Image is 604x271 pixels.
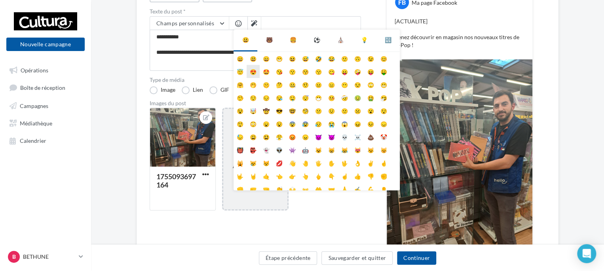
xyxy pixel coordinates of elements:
[247,130,260,143] li: 😩
[299,182,312,195] li: 👐
[351,117,364,130] li: 😖
[377,52,390,65] li: 😊
[364,52,377,65] li: 😉
[312,104,325,117] li: 😕
[312,156,325,169] li: 🖐
[20,102,48,109] span: Campagnes
[397,251,436,265] button: Continuer
[286,117,299,130] li: 😨
[377,104,390,117] li: 😯
[20,84,65,91] span: Boîte de réception
[6,38,85,51] button: Nouvelle campagne
[286,65,299,78] li: 😗
[234,143,247,156] li: 👹
[150,100,361,106] div: Images du post
[364,117,377,130] li: 😣
[150,9,361,14] label: Texte du post *
[20,119,52,126] span: Médiathèque
[377,182,390,195] li: 👂
[260,130,273,143] li: 😫
[260,104,273,117] li: 🤠
[312,65,325,78] li: 😙
[325,91,338,104] li: 🤒
[260,52,273,65] li: 😄
[351,130,364,143] li: ☠️
[299,169,312,182] li: 👆
[247,104,260,117] li: 🤯
[260,169,273,182] li: 🤙
[286,182,299,195] li: 🙌
[325,143,338,156] li: 😸
[247,78,260,91] li: 🤭
[182,86,203,94] label: Lien
[247,117,260,130] li: 😳
[259,251,317,265] button: Étape précédente
[351,169,364,182] li: 👍
[150,77,361,83] label: Type de média
[364,143,377,156] li: 😼
[313,36,320,44] div: ⚽
[325,78,338,91] li: 😑
[273,182,286,195] li: 👏
[312,169,325,182] li: 🖕
[364,91,377,104] li: 🤮
[286,156,299,169] li: 👋
[299,156,312,169] li: 🤚
[338,117,351,130] li: 😱
[312,52,325,65] li: 🤣
[351,52,364,65] li: 🙃
[351,143,364,156] li: 😻
[286,91,299,104] li: 🤤
[273,52,286,65] li: 😁
[325,156,338,169] li: ✋
[234,169,247,182] li: 🤟
[5,98,86,112] a: Campagnes
[338,91,351,104] li: 🤕
[234,117,247,130] li: 😲
[234,182,247,195] li: 👊
[20,137,46,144] span: Calendrier
[299,91,312,104] li: 😴
[12,253,16,261] span: B
[361,36,368,44] div: 💡
[260,78,273,91] li: 🤫
[286,104,299,117] li: 🤓
[351,182,364,195] li: ✍
[273,78,286,91] li: 🤔
[299,117,312,130] li: 😰
[338,169,351,182] li: ☝
[150,17,229,30] button: Champs personnalisés
[312,91,325,104] li: 😷
[23,253,76,261] p: BETHUNE
[338,143,351,156] li: 😹
[338,130,351,143] li: 💀
[273,169,286,182] li: 👈
[150,86,175,94] label: Image
[234,130,247,143] li: 😓
[234,52,247,65] li: 😀
[286,130,299,143] li: 😡
[351,65,364,78] li: 🤪
[377,156,390,169] li: 🤞
[338,156,351,169] li: 🖖
[273,91,286,104] li: 😪
[247,52,260,65] li: 😃
[5,133,86,147] a: Calendrier
[351,78,364,91] li: 😒
[299,78,312,91] li: 🤨
[247,65,260,78] li: 😍
[260,143,273,156] li: 👻
[338,65,351,78] li: 😛
[364,130,377,143] li: 💩
[377,117,390,130] li: 😞
[234,78,247,91] li: 🤗
[209,86,229,94] label: GIF
[156,20,214,27] span: Champs personnalisés
[273,143,286,156] li: 👽
[364,65,377,78] li: 😝
[247,169,260,182] li: 🤘
[325,65,338,78] li: 😋
[234,156,247,169] li: 🙀
[247,156,260,169] li: 😿
[351,156,364,169] li: 👌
